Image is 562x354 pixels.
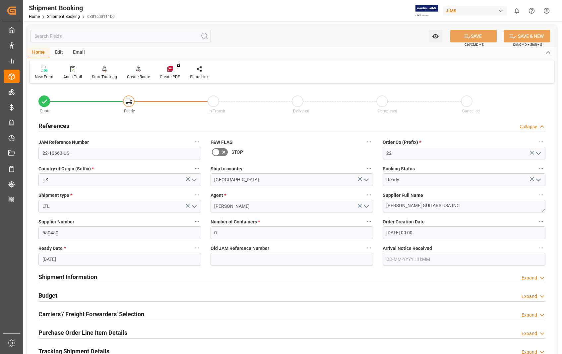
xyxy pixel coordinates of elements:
[38,310,144,319] h2: Carriers'/ Freight Forwarders' Selection
[127,74,150,80] div: Create Route
[211,245,269,252] span: Old JAM Reference Number
[533,175,543,185] button: open menu
[522,274,537,281] div: Expand
[383,218,425,225] span: Order Creation Date
[189,175,199,185] button: open menu
[383,253,545,265] input: DD-MM-YYYY HH:MM
[29,14,40,19] a: Home
[522,312,537,319] div: Expand
[537,164,545,173] button: Booking Status
[38,328,127,337] h2: Purchase Order Line Item Details
[522,330,537,337] div: Expand
[383,226,545,239] input: DD-MM-YYYY HH:MM
[365,138,373,146] button: F&W FLAG
[429,30,442,42] button: open menu
[47,14,80,19] a: Shipment Booking
[38,139,89,146] span: JAM Reference Number
[537,217,545,226] button: Order Creation Date
[38,165,94,172] span: Country of Origin (Suffix)
[211,165,242,172] span: Ship to country
[365,244,373,252] button: Old JAM Reference Number
[365,164,373,173] button: Ship to country
[443,4,509,17] button: JIMS
[209,109,225,113] span: In-Transit
[211,139,233,146] span: F&W FLAG
[465,42,484,47] span: Ctrl/CMD + S
[383,165,415,172] span: Booking Status
[190,74,209,80] div: Share Link
[293,109,309,113] span: Delivered
[524,3,539,18] button: Help Center
[38,192,72,199] span: Shipment type
[38,291,57,300] h2: Budget
[504,30,550,42] button: SAVE & NEW
[193,191,201,199] button: Shipment type *
[124,109,135,113] span: Ready
[537,191,545,199] button: Supplier Full Name
[231,149,243,156] span: STOP
[415,5,438,17] img: Exertis%20JAM%20-%20Email%20Logo.jpg_1722504956.jpg
[365,191,373,199] button: Agent *
[35,74,53,80] div: New Form
[522,293,537,300] div: Expand
[189,201,199,211] button: open menu
[38,272,97,281] h2: Shipment Information
[38,253,201,265] input: DD-MM-YYYY
[63,74,82,80] div: Audit Trail
[443,6,507,16] div: JIMS
[520,123,537,130] div: Collapse
[533,148,543,158] button: open menu
[38,218,74,225] span: Supplier Number
[38,173,201,186] input: Type to search/select
[68,47,90,58] div: Email
[450,30,497,42] button: SAVE
[211,218,260,225] span: Number of Containers
[361,201,371,211] button: open menu
[383,245,432,252] span: Arrival Notice Received
[193,138,201,146] button: JAM Reference Number
[50,47,68,58] div: Edit
[27,47,50,58] div: Home
[92,74,117,80] div: Start Tracking
[365,217,373,226] button: Number of Containers *
[193,164,201,173] button: Country of Origin (Suffix) *
[193,217,201,226] button: Supplier Number
[29,3,115,13] div: Shipment Booking
[31,30,211,42] input: Search Fields
[38,245,66,252] span: Ready Date
[38,121,69,130] h2: References
[462,109,480,113] span: Cancelled
[383,139,421,146] span: Order Co (Prefix)
[513,42,542,47] span: Ctrl/CMD + Shift + S
[378,109,397,113] span: Completed
[361,175,371,185] button: open menu
[40,109,50,113] span: Quote
[537,138,545,146] button: Order Co (Prefix) *
[383,200,545,212] textarea: [PERSON_NAME] GUITARS USA INC
[383,192,423,199] span: Supplier Full Name
[537,244,545,252] button: Arrival Notice Received
[193,244,201,252] button: Ready Date *
[211,192,226,199] span: Agent
[509,3,524,18] button: show 0 new notifications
